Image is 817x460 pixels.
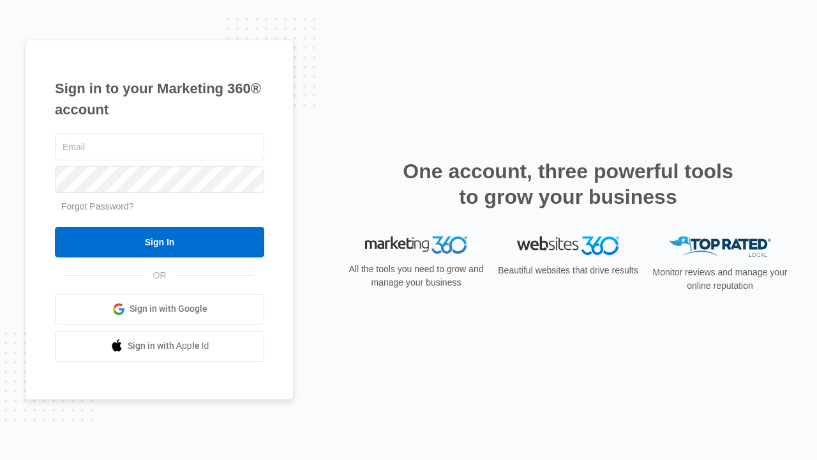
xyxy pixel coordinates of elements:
[517,236,619,255] img: Websites 360
[130,302,207,316] span: Sign in with Google
[128,339,209,353] span: Sign in with Apple Id
[144,269,176,282] span: OR
[55,227,264,257] input: Sign In
[61,201,134,211] a: Forgot Password?
[648,266,791,293] p: Monitor reviews and manage your online reputation
[55,78,264,120] h1: Sign in to your Marketing 360® account
[55,294,264,325] a: Sign in with Google
[345,263,488,289] p: All the tools you need to grow and manage your business
[55,331,264,362] a: Sign in with Apple Id
[365,236,467,254] img: Marketing 360
[497,264,640,277] p: Beautiful websites that drive results
[55,134,264,160] input: Email
[669,236,771,257] img: Top Rated Local
[399,158,737,210] h2: One account, three powerful tools to grow your business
